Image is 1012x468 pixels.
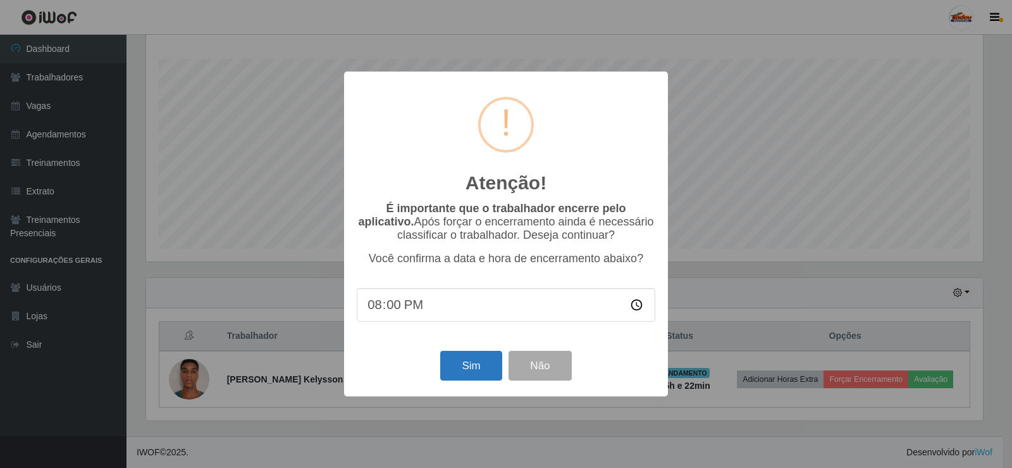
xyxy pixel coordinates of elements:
[357,252,655,265] p: Você confirma a data e hora de encerramento abaixo?
[440,351,502,381] button: Sim
[357,202,655,242] p: Após forçar o encerramento ainda é necessário classificar o trabalhador. Deseja continuar?
[509,351,571,381] button: Não
[466,172,546,194] h2: Atenção!
[358,202,626,228] b: É importante que o trabalhador encerre pelo aplicativo.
